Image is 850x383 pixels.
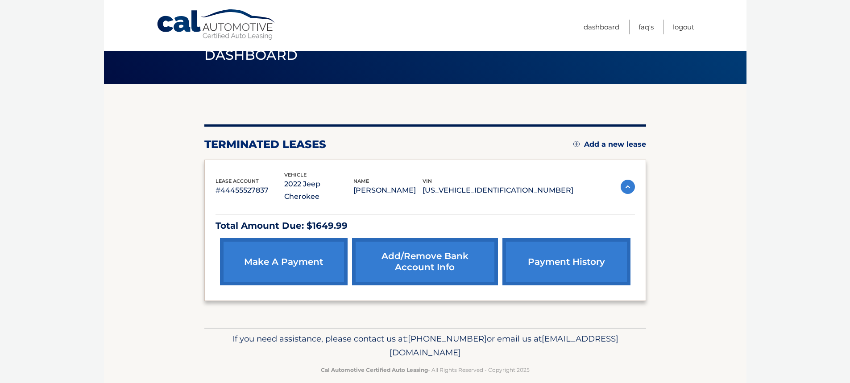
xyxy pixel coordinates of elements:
a: Logout [673,20,694,34]
span: name [353,178,369,184]
h2: terminated leases [204,138,326,151]
span: vehicle [284,172,307,178]
p: #44455527837 [216,184,285,197]
a: payment history [502,238,630,285]
a: Cal Automotive [156,9,277,41]
a: make a payment [220,238,348,285]
a: Dashboard [584,20,619,34]
span: lease account [216,178,259,184]
p: 2022 Jeep Cherokee [284,178,353,203]
p: If you need assistance, please contact us at: or email us at [210,332,640,360]
p: [US_VEHICLE_IDENTIFICATION_NUMBER] [423,184,573,197]
p: [PERSON_NAME] [353,184,423,197]
p: - All Rights Reserved - Copyright 2025 [210,365,640,375]
a: Add/Remove bank account info [352,238,498,285]
span: vin [423,178,432,184]
a: Add a new lease [573,140,646,149]
strong: Cal Automotive Certified Auto Leasing [321,367,428,373]
a: FAQ's [639,20,654,34]
span: [PHONE_NUMBER] [408,334,487,344]
p: Total Amount Due: $1649.99 [216,218,635,234]
img: add.svg [573,141,580,147]
img: accordion-active.svg [621,180,635,194]
span: Dashboard [204,47,298,63]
